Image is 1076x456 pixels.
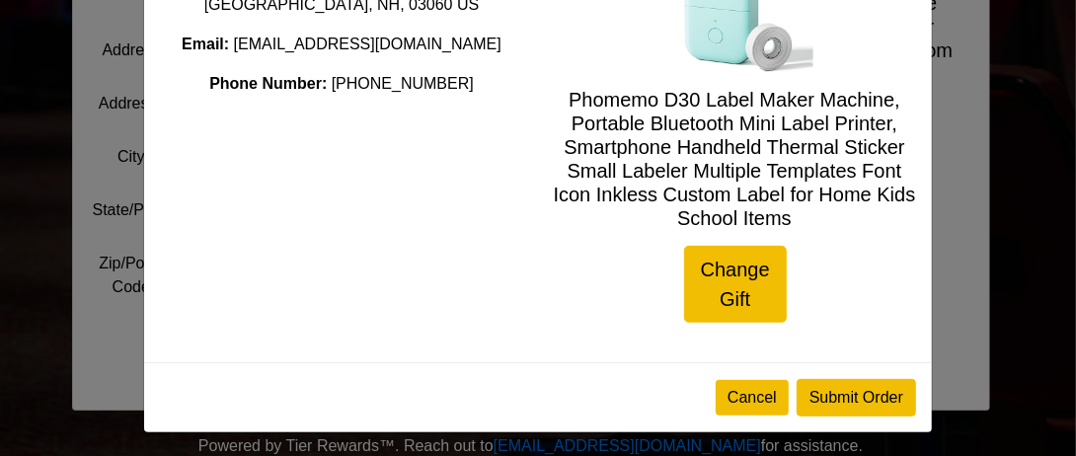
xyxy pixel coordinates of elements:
button: Cancel [716,380,789,416]
span: [PHONE_NUMBER] [332,75,474,92]
a: Change Gift [684,246,787,323]
h5: Phomemo D30 Label Maker Machine, Portable Bluetooth Mini Label Printer, Smartphone Handheld Therm... [553,88,916,230]
strong: Phone Number: [209,75,327,92]
span: [EMAIL_ADDRESS][DOMAIN_NAME] [234,36,501,52]
strong: Email: [182,36,229,52]
button: Submit Order [797,379,916,417]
